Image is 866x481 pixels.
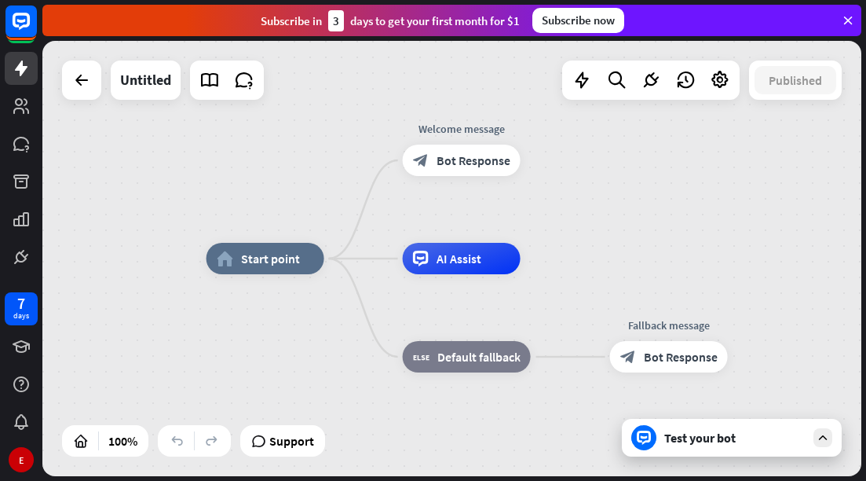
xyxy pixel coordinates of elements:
span: Bot Response [437,152,510,168]
a: 7 days [5,292,38,325]
button: Open LiveChat chat widget [13,6,60,53]
i: home_2 [217,251,233,266]
span: Default fallback [437,349,521,365]
div: Test your bot [664,430,806,446]
i: block_fallback [413,349,429,365]
div: 3 [328,10,344,31]
span: Start point [241,251,300,266]
div: 7 [17,296,25,310]
span: Support [269,428,314,453]
i: block_bot_response [413,152,429,168]
div: Welcome message [391,121,532,137]
div: Subscribe in days to get your first month for $1 [261,10,520,31]
div: 100% [104,428,142,453]
span: Bot Response [644,349,718,365]
div: Untitled [120,61,171,100]
div: Fallback message [598,318,740,333]
span: AI Assist [437,251,481,266]
div: Subscribe now [532,8,624,33]
button: Published [755,66,836,94]
i: block_bot_response [620,349,636,365]
div: E [9,447,34,472]
div: days [13,310,29,321]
